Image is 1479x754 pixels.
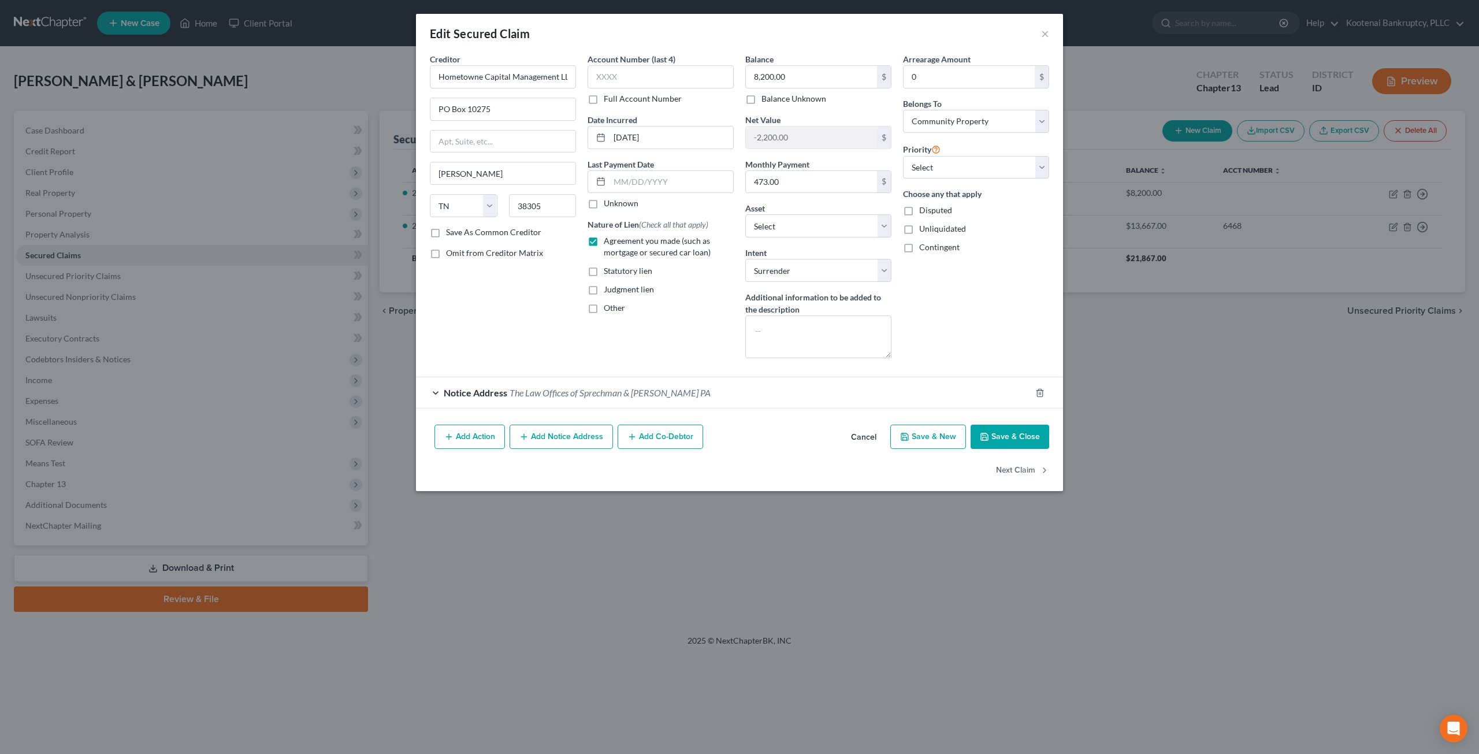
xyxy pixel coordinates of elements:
[904,66,1035,88] input: 0.00
[1440,715,1467,742] div: Open Intercom Messenger
[588,53,675,65] label: Account Number (last 4)
[903,53,971,65] label: Arrearage Amount
[430,65,576,88] input: Search creditor by name...
[903,99,942,109] span: Belongs To
[877,66,891,88] div: $
[446,226,541,238] label: Save As Common Creditor
[430,98,575,120] input: Enter address...
[745,291,891,315] label: Additional information to be added to the description
[1035,66,1049,88] div: $
[618,425,703,449] button: Add Co-Debtor
[604,284,654,294] span: Judgment lien
[604,266,652,276] span: Statutory lien
[610,171,733,193] input: MM/DD/YYYY
[919,205,952,215] span: Disputed
[746,127,877,148] input: 0.00
[842,426,886,449] button: Cancel
[604,93,682,105] label: Full Account Number
[746,66,877,88] input: 0.00
[745,247,767,259] label: Intent
[430,131,575,153] input: Apt, Suite, etc...
[745,203,765,213] span: Asset
[510,387,711,398] span: The Law Offices of Sprechman & [PERSON_NAME] PA
[639,220,708,229] span: (Check all that apply)
[877,127,891,148] div: $
[588,114,637,126] label: Date Incurred
[604,198,638,209] label: Unknown
[919,242,960,252] span: Contingent
[919,224,966,233] span: Unliquidated
[444,387,507,398] span: Notice Address
[903,188,1049,200] label: Choose any that apply
[430,54,460,64] span: Creditor
[588,158,654,170] label: Last Payment Date
[745,114,781,126] label: Net Value
[434,425,505,449] button: Add Action
[890,425,966,449] button: Save & New
[1041,27,1049,40] button: ×
[604,303,625,313] span: Other
[430,162,575,184] input: Enter city...
[610,127,733,148] input: MM/DD/YYYY
[430,25,530,42] div: Edit Secured Claim
[971,425,1049,449] button: Save & Close
[588,218,708,231] label: Nature of Lien
[903,142,941,156] label: Priority
[877,171,891,193] div: $
[588,65,734,88] input: XXXX
[509,194,577,217] input: Enter zip...
[745,158,809,170] label: Monthly Payment
[745,53,774,65] label: Balance
[510,425,613,449] button: Add Notice Address
[761,93,826,105] label: Balance Unknown
[996,458,1049,482] button: Next Claim
[746,171,877,193] input: 0.00
[446,248,543,258] span: Omit from Creditor Matrix
[604,236,711,257] span: Agreement you made (such as mortgage or secured car loan)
